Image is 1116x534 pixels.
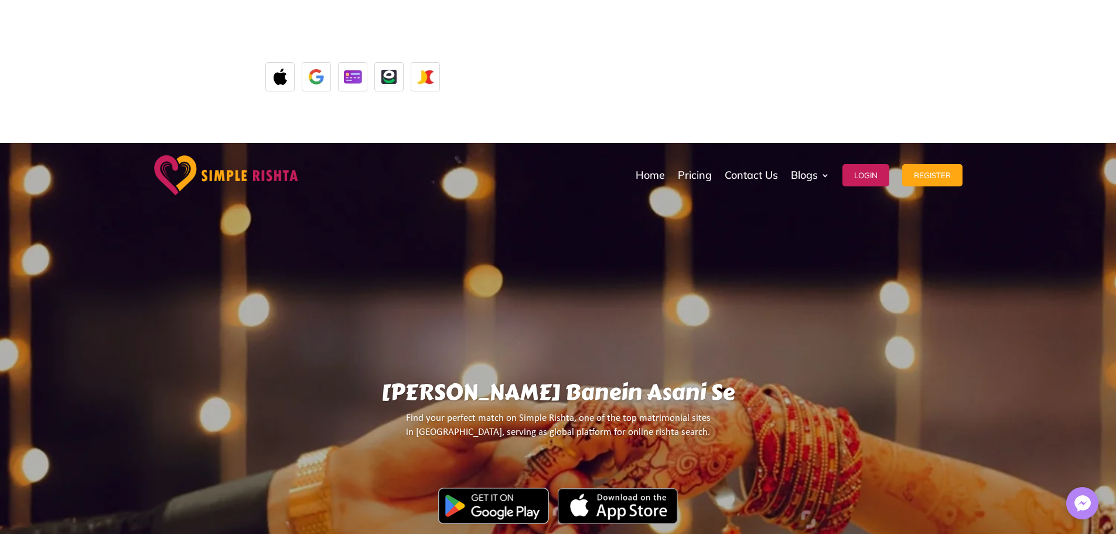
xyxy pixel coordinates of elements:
a: Pricing [678,146,712,205]
img: Google Play [438,488,549,524]
h1: [PERSON_NAME] Banein Asani Se [145,379,970,411]
button: Register [902,164,963,186]
p: Find your perfect match on Simple Rishta, one of the top matrimonial sites in [GEOGRAPHIC_DATA], ... [145,411,970,450]
a: Register [902,146,963,205]
a: Contact Us [725,146,778,205]
img: Messenger [1071,492,1094,515]
a: Login [842,146,889,205]
button: Login [842,164,889,186]
a: Blogs [791,146,830,205]
a: Home [636,146,665,205]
